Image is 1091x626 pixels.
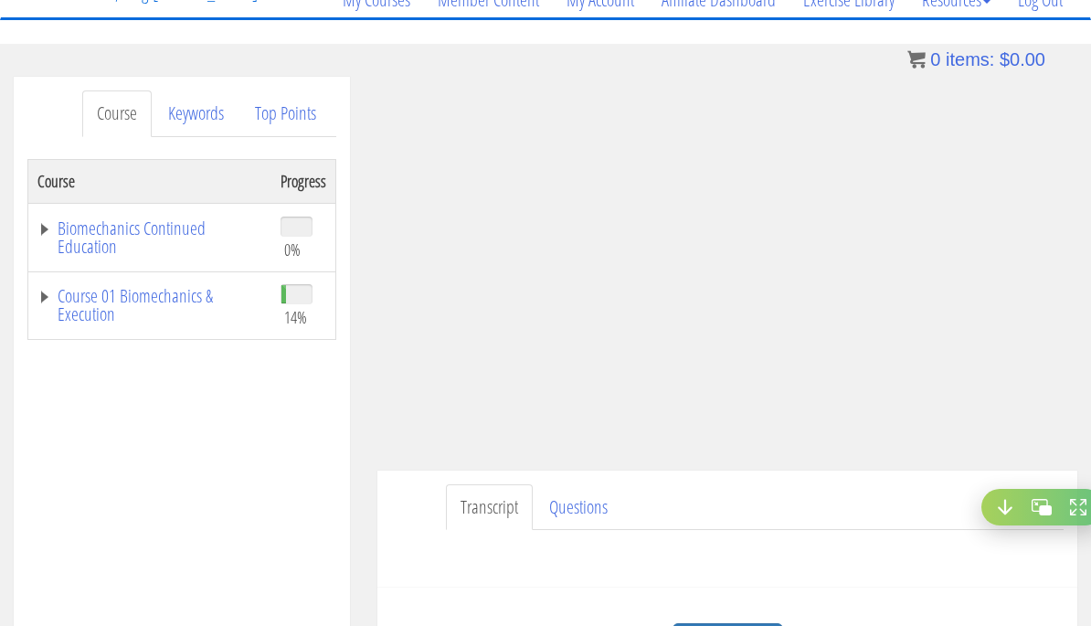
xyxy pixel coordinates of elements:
span: items: [946,49,994,69]
a: Course [82,90,152,137]
bdi: 0.00 [1000,49,1045,69]
a: Transcript [446,484,533,531]
th: Progress [271,159,336,203]
img: icon11.png [907,50,926,69]
a: Keywords [154,90,238,137]
a: Course 01 Biomechanics & Execution [37,287,262,324]
th: Course [28,159,272,203]
a: Questions [535,484,622,531]
span: 14% [284,307,307,327]
a: Top Points [240,90,331,137]
a: 0 items: $0.00 [907,49,1045,69]
span: $ [1000,49,1010,69]
span: 0% [284,239,301,260]
span: 0 [930,49,940,69]
a: Biomechanics Continued Education [37,219,262,256]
